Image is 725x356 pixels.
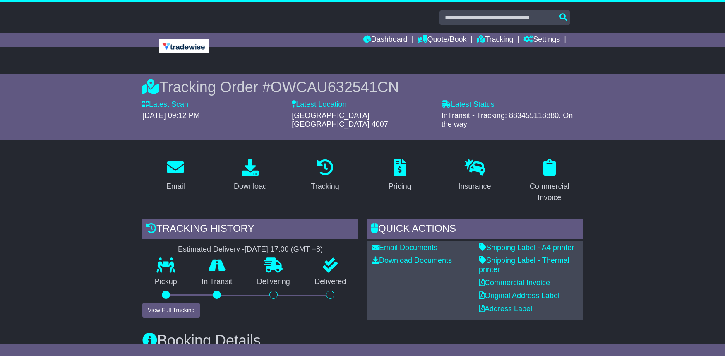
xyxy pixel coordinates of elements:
div: Tracking Order # [142,78,583,96]
p: Pickup [142,277,190,286]
a: Address Label [479,305,532,313]
div: Estimated Delivery - [142,245,358,254]
a: Email Documents [372,243,437,252]
a: Settings [523,33,560,47]
span: OWCAU632541CN [271,79,399,96]
h3: Booking Details [142,332,583,349]
a: Original Address Label [479,291,559,300]
a: Insurance [453,156,496,195]
div: Tracking [311,181,339,192]
div: Pricing [389,181,411,192]
label: Latest Scan [142,100,188,109]
div: Email [166,181,185,192]
a: Download Documents [372,256,452,265]
a: Quote/Book [418,33,466,47]
span: InTransit - Tracking: 883455118880. On the way [442,111,573,129]
a: Email [161,156,190,195]
a: Dashboard [363,33,408,47]
a: Tracking [306,156,345,195]
a: Tracking [477,33,513,47]
div: Commercial Invoice [521,181,577,203]
div: Insurance [458,181,491,192]
div: Download [234,181,267,192]
p: Delivered [302,277,359,286]
p: Delivering [245,277,302,286]
a: Commercial Invoice [516,156,583,206]
span: [GEOGRAPHIC_DATA] [GEOGRAPHIC_DATA] 4007 [292,111,388,129]
button: View Full Tracking [142,303,200,318]
a: Shipping Label - Thermal printer [479,256,569,274]
label: Latest Status [442,100,495,109]
a: Shipping Label - A4 printer [479,243,574,252]
p: In Transit [190,277,245,286]
label: Latest Location [292,100,346,109]
div: Quick Actions [367,219,583,241]
a: Commercial Invoice [479,279,550,287]
div: Tracking history [142,219,358,241]
a: Download [228,156,272,195]
a: Pricing [383,156,417,195]
div: [DATE] 17:00 (GMT +8) [245,245,323,254]
span: [DATE] 09:12 PM [142,111,200,120]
